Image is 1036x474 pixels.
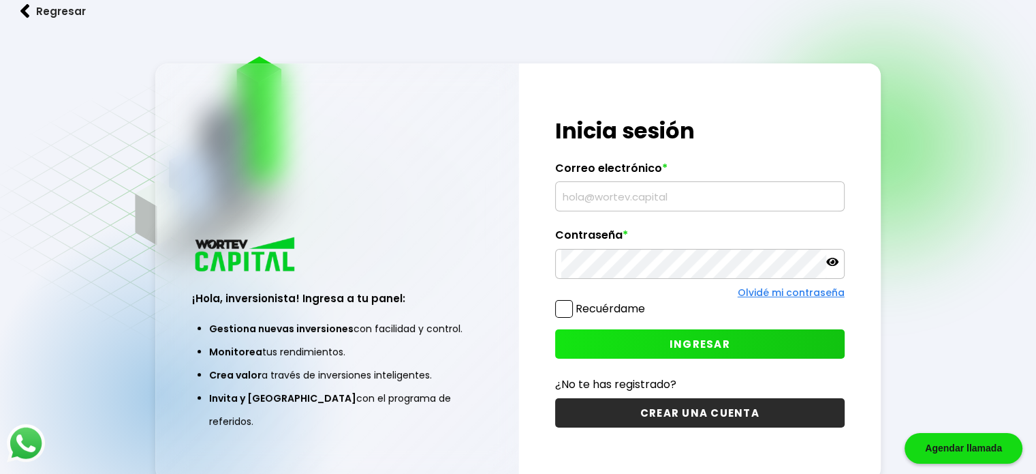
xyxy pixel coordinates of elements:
button: INGRESAR [555,329,845,359]
button: CREAR UNA CUENTA [555,398,845,428]
label: Contraseña [555,228,845,249]
li: a través de inversiones inteligentes. [209,364,465,387]
h1: Inicia sesión [555,115,845,147]
img: logos_whatsapp-icon.242b2217.svg [7,424,45,462]
span: Monitorea [209,345,262,359]
span: Gestiona nuevas inversiones [209,322,354,336]
input: hola@wortev.capital [561,182,838,211]
a: Olvidé mi contraseña [738,286,845,299]
a: ¿No te has registrado?CREAR UNA CUENTA [555,376,845,428]
img: logo_wortev_capital [192,235,300,276]
li: tus rendimientos. [209,340,465,364]
p: ¿No te has registrado? [555,376,845,393]
h3: ¡Hola, inversionista! Ingresa a tu panel: [192,291,482,306]
label: Recuérdame [576,301,645,316]
img: flecha izquierda [20,4,30,18]
label: Correo electrónico [555,162,845,182]
span: INGRESAR [670,337,730,351]
span: Invita y [GEOGRAPHIC_DATA] [209,391,356,405]
span: Crea valor [209,368,262,382]
div: Agendar llamada [905,433,1022,464]
li: con facilidad y control. [209,317,465,340]
li: con el programa de referidos. [209,387,465,433]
